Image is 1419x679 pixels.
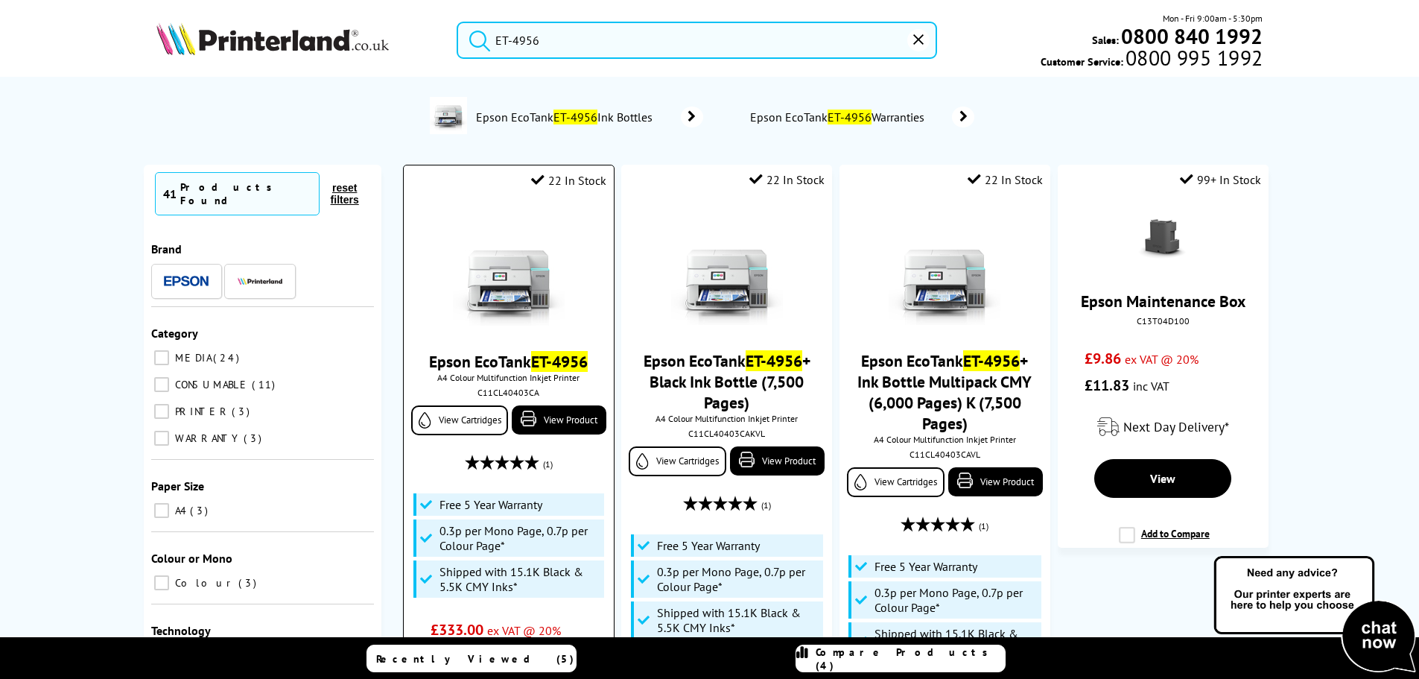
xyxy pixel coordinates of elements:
span: 3 [190,504,212,517]
span: 0.3p per Mono Page, 0.7p per Colour Page* [439,523,600,553]
a: 0800 840 1992 [1119,29,1263,43]
span: Epson EcoTank Ink Bottles [474,110,658,124]
img: epson-et-4956-front-small.jpg [671,213,783,325]
mark: ET-4956 [553,110,597,124]
span: 3 [238,576,260,590]
a: View Product [512,405,606,435]
span: Technology [151,623,211,638]
div: 22 In Stock [531,173,606,188]
img: epson-et-4956-front-small.jpg [889,213,1000,325]
input: WARRANTY 3 [154,431,169,446]
span: MEDIA [171,351,212,364]
span: Next Day Delivery* [1123,418,1229,435]
span: Colour [171,576,237,590]
span: Customer Service: [1041,51,1263,69]
span: (1) [761,491,771,519]
span: View [1150,471,1175,486]
div: C11CL40403CA [415,387,602,398]
a: View Cartridges [847,467,945,497]
mark: ET-4956 [828,110,872,124]
a: View Product [948,467,1043,496]
input: MEDIA 24 [154,350,169,365]
input: Search product or brand [457,22,937,59]
span: 3 [244,432,265,445]
a: Epson EcoTankET-4956 [429,351,588,372]
span: Free 5 Year Warranty [874,559,977,574]
span: Shipped with 15.1K Black & 5.5K CMY Inks* [874,626,1037,656]
span: A4 Colour Multifunction Inkjet Printer [847,434,1043,445]
span: A4 Colour Multifunction Inkjet Printer [411,372,606,383]
input: CONSUMABLE 11 [154,377,169,392]
a: Recently Viewed (5) [366,645,577,672]
div: 22 In Stock [749,172,825,187]
img: epson-et-4956-front-small.jpg [453,214,565,326]
a: View [1094,459,1231,498]
span: £9.86 [1085,349,1121,368]
input: Colour 3 [154,575,169,590]
span: A4 [171,504,188,517]
div: C11CL40403CAVL [851,449,1039,460]
span: Mon - Fri 9:00am - 5:30pm [1163,11,1263,25]
mark: ET-4956 [963,350,1020,371]
span: PRINTER [171,405,230,418]
a: View Cartridges [411,405,508,435]
span: A4 Colour Multifunction Inkjet Printer [629,413,825,424]
span: 24 [213,351,243,364]
img: epson-et-4956-deptimage.jpg [430,97,467,134]
img: Printerland [238,277,282,285]
a: Epson EcoTankET-4956Ink Bottles [474,97,703,137]
div: C13T04D100 [1069,315,1257,326]
span: 41 [163,186,177,201]
span: Epson EcoTank Warranties [748,110,930,124]
a: Compare Products (4) [796,645,1006,672]
a: Epson EcoTankET-4956+ Black Ink Bottle (7,500 Pages) [644,350,810,413]
a: Epson EcoTankET-4956+ Ink Bottle Multipack CMY (6,000 Pages) K (7,500 Pages) [857,350,1032,434]
div: modal_delivery [1065,406,1261,448]
b: 0800 840 1992 [1121,22,1263,50]
span: Paper Size [151,479,204,493]
span: 3 [232,405,253,418]
input: PRINTER 3 [154,404,169,419]
img: Printerland Logo [156,22,389,55]
mark: ET-4956 [531,351,588,372]
div: 99+ In Stock [1180,172,1261,187]
span: £333.00 [431,620,483,639]
span: Colour or Mono [151,551,232,566]
span: £11.83 [1085,376,1129,395]
span: ex VAT @ 20% [1125,352,1199,367]
a: Printerland Logo [156,22,439,58]
span: WARRANTY [171,432,242,445]
span: Shipped with 15.1K Black & 5.5K CMY Inks* [657,605,819,635]
a: Epson Maintenance Box [1081,291,1245,312]
div: 22 In Stock [968,172,1043,187]
span: Sales: [1092,33,1119,47]
span: 11 [252,378,279,391]
a: View Cartridges [629,446,726,476]
img: Epson-C13T04D100-Small.gif [1137,213,1189,265]
span: Shipped with 15.1K Black & 5.5K CMY Inks* [439,564,600,594]
img: Epson [164,276,209,287]
span: (1) [979,512,988,540]
img: Open Live Chat window [1210,554,1419,676]
span: CONSUMABLE [171,378,250,391]
span: Brand [151,241,182,256]
span: Free 5 Year Warranty [657,538,760,553]
span: 0.3p per Mono Page, 0.7p per Colour Page* [874,585,1037,615]
span: 0.3p per Mono Page, 0.7p per Colour Page* [657,564,819,594]
input: A4 3 [154,503,169,518]
a: View Product [730,446,825,476]
span: Free 5 Year Warranty [439,497,542,512]
div: Products Found [180,180,311,207]
div: C11CL40403CAKVL [632,428,821,439]
span: (1) [543,450,553,479]
mark: ET-4956 [746,350,802,371]
span: Category [151,326,198,341]
button: reset filters [320,181,370,206]
a: Epson EcoTankET-4956Warranties [748,107,974,127]
span: Recently Viewed (5) [376,652,574,666]
span: 0800 995 1992 [1123,51,1263,65]
span: inc VAT [1133,379,1169,394]
label: Add to Compare [1119,527,1210,555]
span: ex VAT @ 20% [487,623,561,638]
span: Compare Products (4) [816,645,1005,672]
